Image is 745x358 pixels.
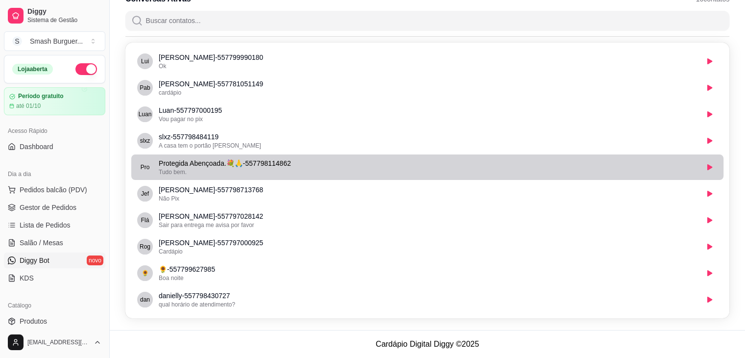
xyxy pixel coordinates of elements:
[140,84,150,92] span: Pablo
[141,57,149,65] span: Luis Eduardo
[140,296,150,304] span: danielly
[141,190,149,198] span: Jeferson Henrique
[16,102,41,110] article: até 01/10
[27,338,90,346] span: [EMAIL_ADDRESS][DOMAIN_NAME]
[4,235,105,251] a: Salão / Mesas
[4,31,105,51] button: Select a team
[159,169,187,176] span: Tudo bem.
[143,11,723,30] input: Buscar contatos...
[159,275,184,281] span: Boa noite
[159,79,698,89] p: [PERSON_NAME] - 557781051149
[159,195,179,202] span: Não Pix
[75,63,97,75] button: Alterar Status
[141,216,149,224] span: Flávia Fernandes
[159,211,698,221] p: [PERSON_NAME] - 557797028142
[159,185,698,195] p: [PERSON_NAME] - 557798713768
[4,298,105,313] div: Catálogo
[139,110,152,118] span: Luan
[159,116,203,123] span: Vou pagar no pix
[4,253,105,268] a: Diggy Botnovo
[20,273,34,283] span: KDS
[4,139,105,154] a: Dashboard
[159,248,183,255] span: Cardápio
[159,158,698,168] p: Protegida Abençoada.💐🙏 - 557798114862
[159,105,698,115] p: Luan - 557797000195
[141,163,150,171] span: Protegida Abençoada.💐🙏
[159,89,181,96] span: cardápio
[20,256,49,265] span: Diggy Bot
[159,264,698,274] p: 🌻 - 557799627985
[159,52,698,62] p: [PERSON_NAME] - 557799990180
[4,123,105,139] div: Acesso Rápido
[4,200,105,215] a: Gestor de Pedidos
[18,93,64,100] article: Período gratuito
[4,4,105,27] a: DiggySistema de Gestão
[159,238,698,248] p: [PERSON_NAME] - 557797000925
[4,313,105,329] a: Produtos
[159,132,698,142] p: slxz - 557798484119
[20,316,47,326] span: Produtos
[30,36,83,46] div: Smash Burguer ...
[27,7,101,16] span: Diggy
[159,301,235,308] span: qual horário de atendimento?
[159,142,261,149] span: A casa tem o portão [PERSON_NAME]
[4,270,105,286] a: KDS
[4,331,105,354] button: [EMAIL_ADDRESS][DOMAIN_NAME]
[20,220,71,230] span: Lista de Pedidos
[20,238,63,248] span: Salão / Mesas
[159,291,698,301] p: danielly - 557798430727
[20,142,53,152] span: Dashboard
[27,16,101,24] span: Sistema de Gestão
[140,137,150,145] span: slxz
[12,64,53,75] div: Loja aberta
[159,63,166,70] span: Ok
[4,166,105,182] div: Dia a dia
[20,203,76,212] span: Gestor de Pedidos
[20,185,87,195] span: Pedidos balcão (PDV)
[4,182,105,198] button: Pedidos balcão (PDV)
[110,330,745,358] footer: Cardápio Digital Diggy © 2025
[4,87,105,115] a: Período gratuitoaté 01/10
[4,217,105,233] a: Lista de Pedidos
[159,222,254,229] span: Sair para entrega me avisa por favor
[140,243,150,251] span: Roger Araújo
[142,269,149,277] span: 🌻
[12,36,22,46] span: S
